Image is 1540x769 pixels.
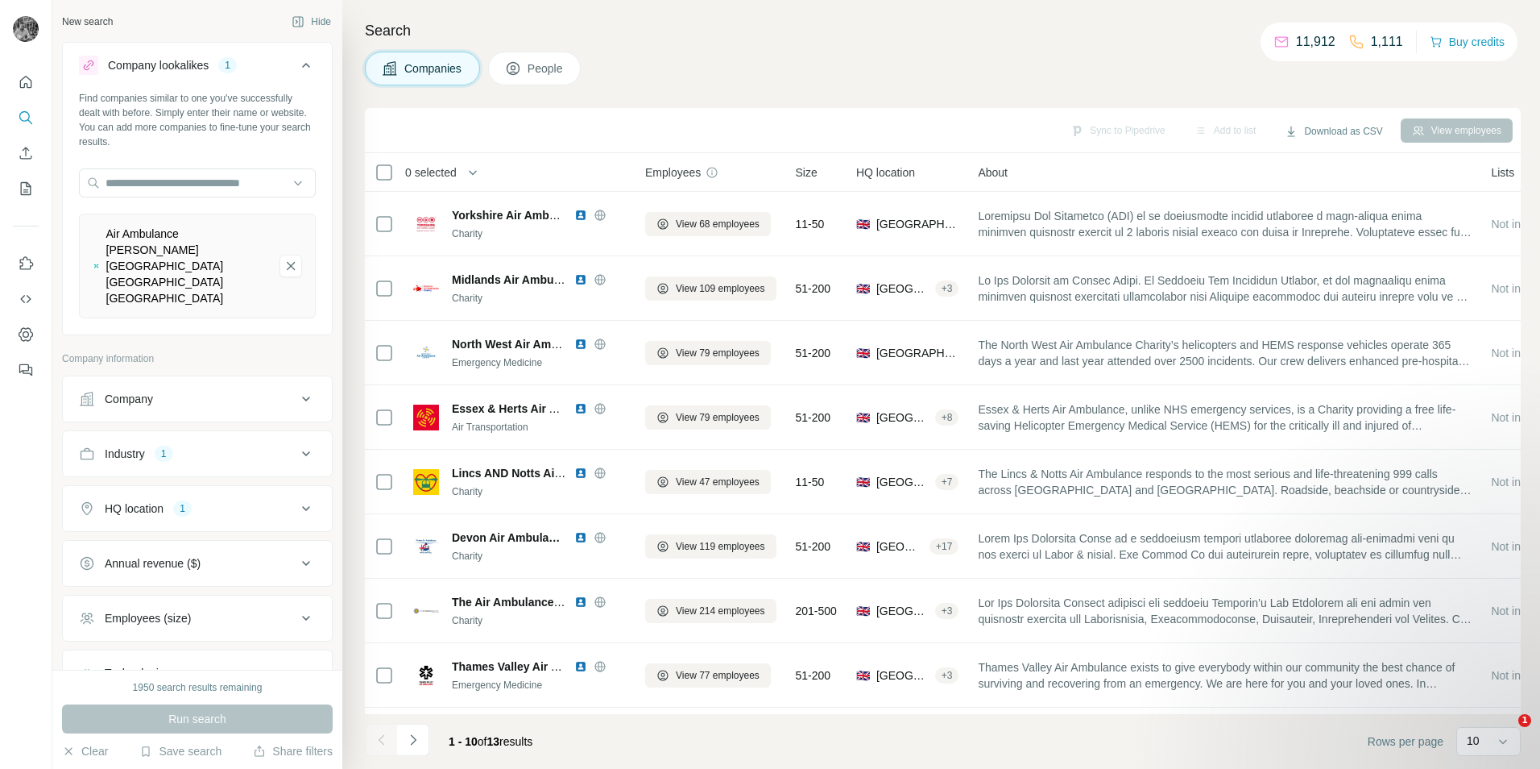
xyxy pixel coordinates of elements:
[796,474,825,490] span: 11-50
[452,338,635,351] span: North West Air Ambulance Charity
[106,226,267,306] div: Air Ambulance [PERSON_NAME][GEOGRAPHIC_DATA] [GEOGRAPHIC_DATA] [GEOGRAPHIC_DATA]
[13,285,39,314] button: Use Surfe API
[63,489,332,528] button: HQ location1
[676,346,760,360] span: View 79 employees
[528,60,565,77] span: People
[1491,164,1514,181] span: Lists
[13,68,39,97] button: Quick start
[1485,714,1524,753] iframe: Intercom live chat
[108,57,209,73] div: Company lookalikes
[876,409,929,426] span: [GEOGRAPHIC_DATA], [GEOGRAPHIC_DATA], [GEOGRAPHIC_DATA]
[796,281,831,297] span: 51-200
[413,469,439,495] img: Logo of Lincs AND Notts Air Ambulance
[574,338,587,351] img: LinkedIn logo
[413,211,439,237] img: Logo of Yorkshire Air Ambulance
[63,654,332,692] button: Technologies
[105,610,191,626] div: Employees (size)
[978,272,1472,305] span: Lo Ips Dolorsit am Consec Adipi. El Seddoeiu Tem Incididun Utlabor, et dol magnaaliqu enima minim...
[645,599,776,623] button: View 214 employees
[105,446,145,462] div: Industry
[452,227,626,241] div: Charity
[676,604,765,618] span: View 214 employees
[645,164,701,181] span: Employees
[13,355,39,384] button: Feedback
[487,735,500,748] span: 13
[63,46,332,91] button: Company lookalikes1
[1273,119,1393,143] button: Download as CSV
[79,91,316,149] div: Find companies similar to one you've successfully dealt with before. Simply enter their name or w...
[413,276,439,301] img: Logo of Midlands Air Ambulance Charity
[62,351,333,366] p: Company information
[876,667,929,684] span: [GEOGRAPHIC_DATA], [GEOGRAPHIC_DATA], [GEOGRAPHIC_DATA]
[449,735,532,748] span: results
[405,164,457,181] span: 0 selected
[876,281,929,297] span: [GEOGRAPHIC_DATA], [GEOGRAPHIC_DATA], [GEOGRAPHIC_DATA]
[173,501,192,516] div: 1
[452,678,626,692] div: Emergency Medicine
[935,410,959,425] div: + 8
[856,474,870,490] span: 🇬🇧
[452,660,611,673] span: Thames Valley Air Ambulance
[645,663,771,688] button: View 77 employees
[645,212,771,236] button: View 68 employees
[645,534,776,559] button: View 119 employees
[280,10,342,34] button: Hide
[796,164,818,181] span: Size
[63,380,332,418] button: Company
[856,281,870,297] span: 🇬🇧
[645,470,771,494] button: View 47 employees
[397,724,429,756] button: Navigate to next page
[978,208,1472,240] span: Loremipsu Dol Sitametco (ADI) el se doeiusmodte incidid utlaboree d magn-aliqua enima minimven qu...
[1467,733,1480,749] p: 10
[404,60,463,77] span: Companies
[133,680,263,695] div: 1950 search results remaining
[218,58,237,73] div: 1
[452,530,566,546] span: Devon Air Ambulance
[253,743,333,759] button: Share filters
[856,345,870,361] span: 🇬🇧
[856,216,870,232] span: 🇬🇧
[13,103,39,132] button: Search
[105,391,153,407] div: Company
[62,15,113,29] div: New search
[13,174,39,203] button: My lists
[413,405,439,430] img: Logo of Essex & Herts Air Ambulance
[13,249,39,278] button: Use Surfe on LinkedIn
[645,341,771,365] button: View 79 employees
[856,409,870,426] span: 🇬🇧
[676,539,765,554] span: View 119 employees
[279,255,302,277] button: Air Ambulance Charity Kent Surrey Sussex-remove-button
[676,410,760,425] span: View 79 employees
[574,209,587,222] img: LinkedIn logo
[574,660,587,673] img: LinkedIn logo
[935,475,959,489] div: + 7
[978,466,1472,498] span: The Lincs & Notts Air Ambulance responds to the most serious and life-threatening 999 calls acros...
[413,534,439,559] img: Logo of Devon Air Ambulance
[856,164,915,181] span: HQ location
[978,659,1472,692] span: Thames Valley Air Ambulance exists to give everybody within our community the best chance of surv...
[452,467,623,480] span: Lincs AND Notts Air Ambulance
[574,531,587,544] img: LinkedIn logo
[935,668,959,683] div: + 3
[63,599,332,638] button: Employees (size)
[574,467,587,480] img: LinkedIn logo
[796,667,831,684] span: 51-200
[13,320,39,349] button: Dashboard
[645,276,776,301] button: View 109 employees
[452,596,597,609] span: The Air Ambulance Service
[645,405,771,430] button: View 79 employees
[856,603,870,619] span: 🇬🇧
[676,217,760,231] span: View 68 employees
[978,530,1472,563] span: Lorem Ips Dolorsita Conse ad e seddoeiusm tempori utlaboree doloremag ali-enimadmi veni qu nos ex...
[676,668,760,683] span: View 77 employees
[796,603,837,619] span: 201-500
[63,434,332,473] button: Industry1
[93,263,100,270] img: Air Ambulance Charity Kent Surrey Sussex-logo
[574,402,587,415] img: LinkedIn logo
[452,420,626,434] div: Air Transportation
[978,595,1472,627] span: Lor Ips Dolorsita Consect adipisci eli seddoeiu Temporin’u Lab Etdolorem ali eni admin ven quisno...
[876,345,959,361] span: [GEOGRAPHIC_DATA], [GEOGRAPHIC_DATA]
[452,291,626,306] div: Charity
[413,340,439,366] img: Logo of North West Air Ambulance Charity
[449,735,478,748] span: 1 - 10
